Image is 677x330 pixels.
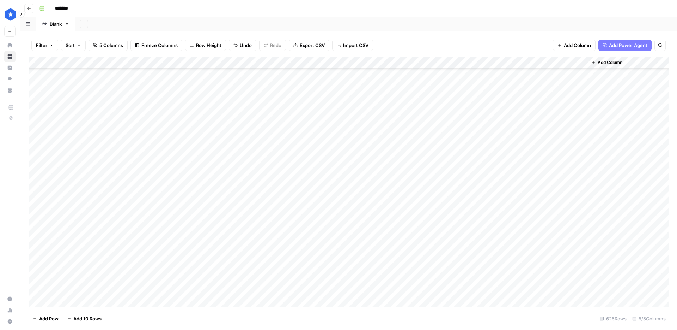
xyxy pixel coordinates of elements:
button: Workspace: ConsumerAffairs [4,6,16,23]
img: ConsumerAffairs Logo [4,8,17,21]
a: Opportunities [4,73,16,85]
a: Home [4,40,16,51]
button: Help + Support [4,316,16,327]
div: 5/5 Columns [629,313,669,324]
span: Add 10 Rows [73,315,102,322]
button: Sort [61,40,86,51]
button: Add 10 Rows [63,313,106,324]
button: Filter [31,40,58,51]
span: Redo [270,42,281,49]
button: 5 Columns [89,40,128,51]
a: Usage [4,305,16,316]
button: Import CSV [332,40,373,51]
span: Undo [240,42,252,49]
button: Redo [259,40,286,51]
a: Browse [4,51,16,62]
button: Add Column [588,58,625,67]
button: Freeze Columns [130,40,182,51]
div: Blank [50,20,62,28]
span: Add Column [564,42,591,49]
button: Row Height [185,40,226,51]
a: Insights [4,62,16,73]
a: Your Data [4,85,16,96]
button: Undo [229,40,256,51]
span: 5 Columns [99,42,123,49]
button: Add Column [553,40,596,51]
button: Add Row [29,313,63,324]
span: Import CSV [343,42,368,49]
span: Freeze Columns [141,42,178,49]
span: Add Power Agent [609,42,647,49]
span: Add Row [39,315,59,322]
span: Row Height [196,42,221,49]
button: Add Power Agent [598,40,652,51]
button: Export CSV [289,40,329,51]
span: Sort [66,42,75,49]
a: Blank [36,17,75,31]
span: Add Column [598,59,622,66]
div: 625 Rows [597,313,629,324]
a: Settings [4,293,16,305]
span: Export CSV [300,42,325,49]
span: Filter [36,42,47,49]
